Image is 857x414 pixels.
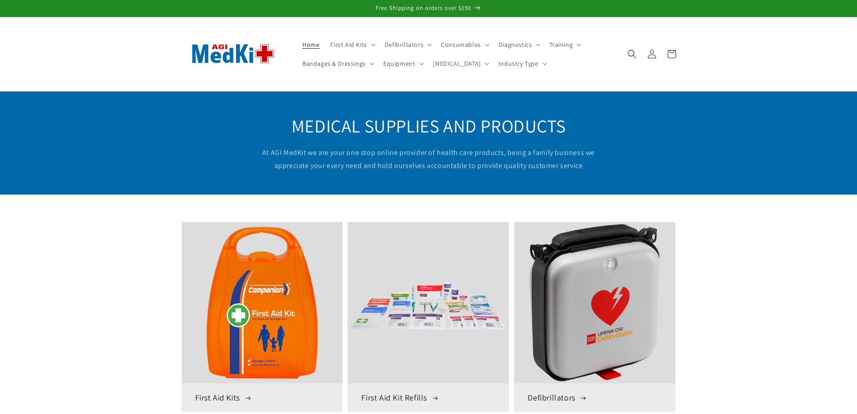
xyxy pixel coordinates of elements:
summary: Industry Type [493,54,551,73]
summary: Training [544,35,585,54]
span: Consumables [441,41,481,49]
h3: Defibrillators [528,392,662,403]
a: Defibrillators Defibrillators [514,222,676,412]
summary: Search [622,44,642,64]
summary: Diagnostics [493,35,544,54]
p: At AGI MedKit we are your one stop online provider of health care products, being a family busine... [253,146,604,173]
summary: Defibrillators [379,35,435,54]
summary: First Aid Kits [325,35,379,54]
span: Diagnostics [498,41,532,49]
summary: Consumables [435,35,493,54]
h3: First Aid Kit Refills [361,392,495,403]
span: Training [549,41,573,49]
h3: First Aid Kits [195,392,329,403]
img: AGI MedKit [181,29,285,78]
span: First Aid Kits [330,41,367,49]
img: Defibrillators [514,222,675,383]
span: Equipment [383,59,415,68]
span: Home [302,41,319,49]
summary: Bandages & Dressings [297,54,378,73]
img: First Aid Kits [182,222,343,383]
img: First Aid Kit Refills [348,222,509,383]
span: Defibrillators [385,41,423,49]
h2: MEDICAL SUPPLIES AND PRODUCTS [253,114,604,137]
summary: [MEDICAL_DATA] [427,54,493,73]
a: First Aid Kits First Aid Kits [181,222,343,412]
span: Industry Type [498,59,538,68]
span: [MEDICAL_DATA] [433,59,480,68]
summary: Equipment [378,54,427,73]
span: Bandages & Dressings [302,59,366,68]
a: Home [297,35,325,54]
a: First Aid Kit Refills First Aid Kit Refills [347,222,509,412]
p: Free Shipping on orders over $150 [9,5,848,12]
